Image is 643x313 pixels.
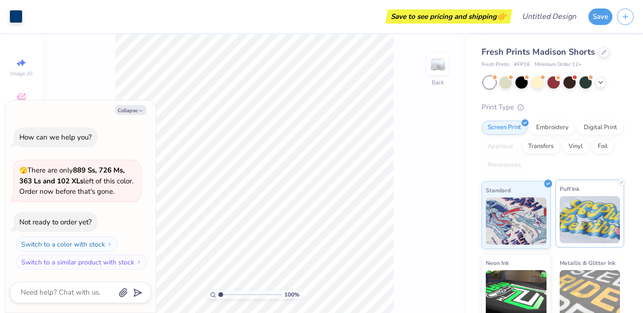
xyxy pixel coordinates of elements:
[284,290,299,299] span: 100 %
[115,105,146,115] button: Collapse
[560,184,579,194] span: Puff Ink
[107,241,113,247] img: Switch to a color with stock
[482,158,527,173] div: Rhinestones
[578,121,623,135] div: Digital Print
[19,165,133,196] span: There are only left of this color. Order now before that's gone.
[486,198,547,245] img: Standard
[482,61,509,69] span: Fresh Prints
[19,166,27,175] span: 🫣
[19,165,125,186] strong: 889 Ss, 726 Ms, 363 Ls and 102 XLs
[514,7,584,26] input: Untitled Design
[486,185,511,195] span: Standard
[588,8,612,25] button: Save
[535,61,582,69] span: Minimum Order: 12 +
[388,9,510,24] div: Save to see pricing and shipping
[428,55,447,74] img: Back
[432,78,444,87] div: Back
[522,140,560,154] div: Transfers
[482,121,527,135] div: Screen Print
[563,140,589,154] div: Vinyl
[482,102,624,113] div: Print Type
[16,237,118,252] button: Switch to a color with stock
[486,258,509,268] span: Neon Ink
[592,140,614,154] div: Foil
[136,259,142,265] img: Switch to a similar product with stock
[482,46,595,58] span: Fresh Prints Madison Shorts
[497,10,507,22] span: 👉
[19,217,92,227] div: Not ready to order yet?
[560,196,620,243] img: Puff Ink
[19,132,92,142] div: How can we help you?
[10,70,32,77] span: Image AI
[514,61,530,69] span: # FP16
[560,258,615,268] span: Metallic & Glitter Ink
[482,140,519,154] div: Applique
[530,121,575,135] div: Embroidery
[16,255,147,270] button: Switch to a similar product with stock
